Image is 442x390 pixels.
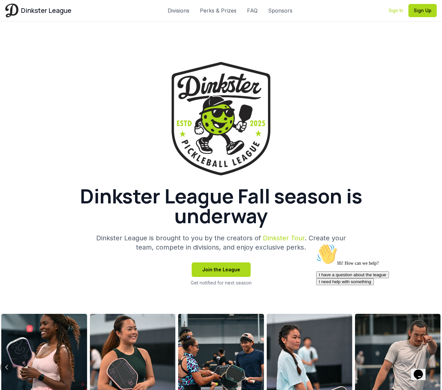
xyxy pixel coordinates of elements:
div: 👋Hi! How can we help?I have a question about the leagueI need help with something [3,3,121,44]
img: Dinkster [5,4,18,17]
button: Sign Up [408,4,437,17]
span: Dinkster League [21,6,71,15]
h1: Dinkster League Fall season is underway [63,186,379,225]
img: Dinkster League [172,62,270,175]
button: I need help with something [3,37,60,44]
a: FAQ [247,7,258,15]
p: Get notified for next season [191,280,252,286]
a: Sponsors [268,7,292,15]
a: Sign In [389,7,403,14]
a: Divisions [168,7,189,15]
span: Hi! How can we help? [3,20,65,25]
iframe: chat widget [411,360,432,380]
img: :wave: [3,3,24,24]
iframe: chat widget [314,241,432,357]
button: Join the League [192,262,251,277]
a: Dinkster League [5,4,71,17]
button: I have a question about the league [3,30,75,37]
a: Dinkster Tour [263,234,305,242]
a: Perks & Prizes [200,7,236,15]
p: Dinkster League is brought to you by the creators of . Create your team, compete in divisions, an... [95,233,347,252]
